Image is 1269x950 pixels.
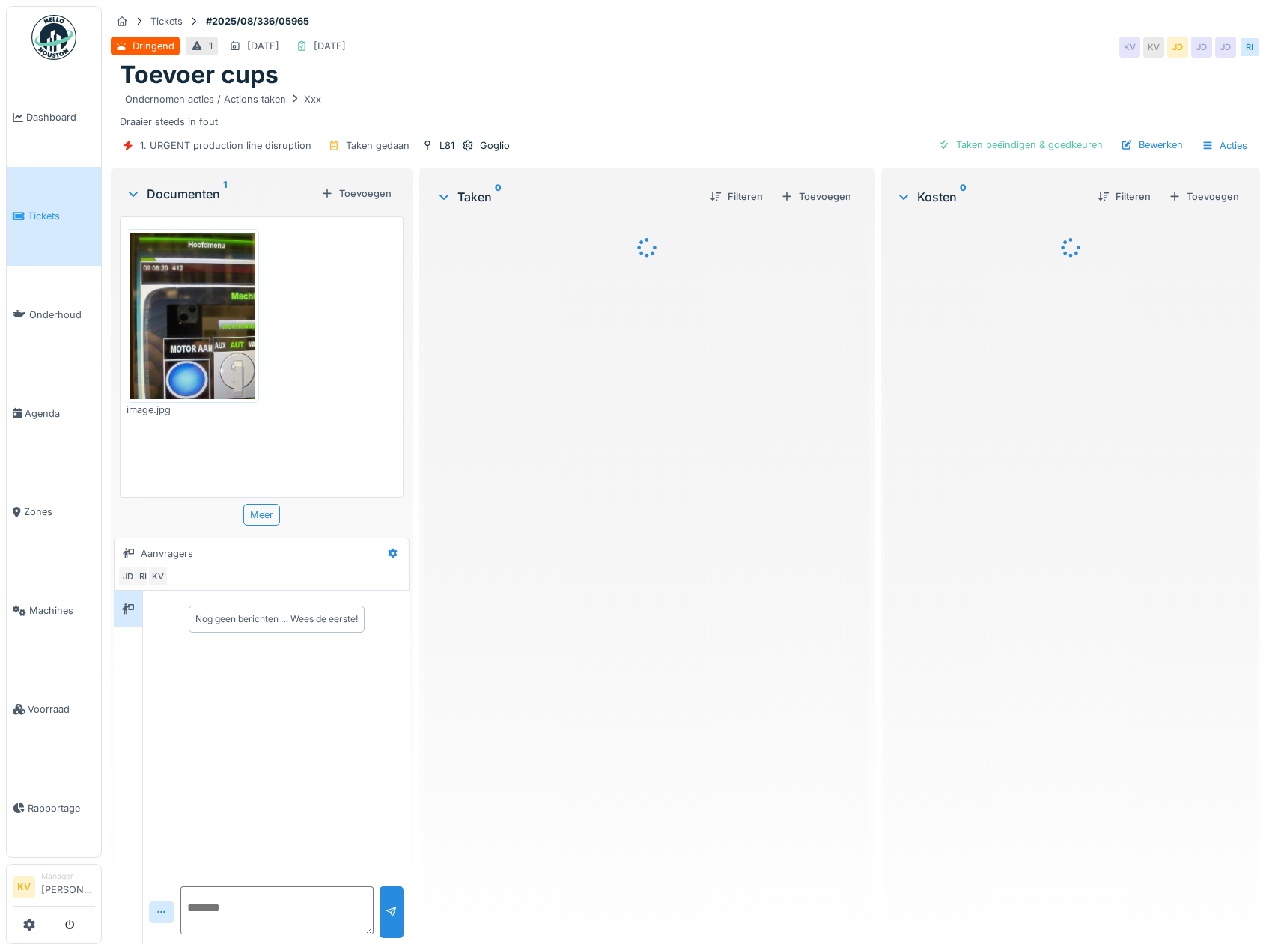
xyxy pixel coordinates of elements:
div: Tickets [150,14,183,28]
div: Draaier steeds in fout [120,90,1251,129]
a: Machines [7,561,101,660]
div: JD [1167,37,1188,58]
img: 9ayh2jtdxydab9gk8a6776x4hd3c [130,233,255,399]
sup: 1 [223,185,227,203]
sup: 0 [960,188,967,206]
div: Bewerken [1115,135,1189,155]
li: KV [13,876,35,898]
div: Nog geen berichten … Wees de eerste! [195,612,358,626]
div: Toevoegen [775,186,857,207]
strong: #2025/08/336/05965 [200,14,315,28]
span: Voorraad [28,702,95,716]
div: JD [1191,37,1212,58]
div: Manager [41,871,95,882]
sup: 0 [495,188,502,206]
div: Goglio [480,138,510,153]
div: [DATE] [314,39,346,53]
a: Onderhoud [7,266,101,365]
li: [PERSON_NAME] [41,871,95,903]
a: KV Manager[PERSON_NAME] [13,871,95,907]
div: Acties [1195,135,1254,156]
span: Agenda [25,407,95,421]
a: Tickets [7,167,101,266]
div: KV [1143,37,1164,58]
a: Zones [7,463,101,561]
div: Aanvragers [141,546,193,561]
div: Toevoegen [1163,186,1245,207]
div: Ondernomen acties / Actions taken Xxx [125,92,321,106]
div: Filteren [1092,186,1157,207]
div: Taken gedaan [346,138,410,153]
h1: Toevoer cups [120,61,279,89]
span: Tickets [28,209,95,223]
div: Taken [436,188,697,206]
span: Rapportage [28,801,95,815]
div: L81 [439,138,454,153]
div: Documenten [126,185,315,203]
div: JD [1215,37,1236,58]
span: Onderhoud [29,308,95,322]
span: Zones [24,505,95,519]
div: Meer [243,504,280,526]
div: 1 [209,39,213,53]
span: Machines [29,603,95,618]
div: Taken beëindigen & goedkeuren [932,135,1109,155]
div: [DATE] [247,39,279,53]
a: Voorraad [7,660,101,759]
div: image.jpg [127,403,259,417]
span: Dashboard [26,110,95,124]
div: RI [1239,37,1260,58]
div: RI [133,566,153,587]
div: Toevoegen [315,183,398,204]
a: Dashboard [7,68,101,167]
a: Rapportage [7,758,101,857]
div: Filteren [704,186,769,207]
div: KV [1119,37,1140,58]
div: Dringend [133,39,174,53]
div: 1. URGENT production line disruption [140,138,311,153]
img: Badge_color-CXgf-gQk.svg [31,15,76,60]
div: KV [147,566,168,587]
div: JD [118,566,139,587]
a: Agenda [7,364,101,463]
div: Kosten [896,188,1086,206]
